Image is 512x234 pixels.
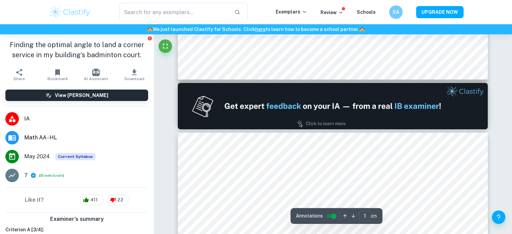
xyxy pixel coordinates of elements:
a: Schools [357,9,376,15]
span: IA [24,115,148,123]
span: AI Assistant [84,76,108,81]
button: UPGRADE NOW [416,6,464,18]
p: 7 [24,171,28,179]
img: Ad [178,83,488,129]
p: Exemplars [276,8,307,15]
div: 22 [107,195,129,205]
span: Download [125,76,144,81]
img: Clastify logo [49,5,92,19]
span: Math AA - HL [24,134,148,142]
span: Annotations [296,212,323,220]
h6: SA [392,8,400,16]
span: May 2024 [24,153,50,161]
button: SA [389,5,403,19]
p: Review [320,9,343,16]
button: Fullscreen [159,39,172,53]
h6: Like it? [25,196,44,204]
a: here [255,27,266,32]
button: Bookmark [38,65,77,84]
span: / 25 [371,213,377,219]
button: Help and Feedback [492,210,505,224]
span: Current Syllabus [55,153,96,160]
button: Breakdown [40,172,63,178]
button: View [PERSON_NAME] [5,90,148,101]
h6: We just launched Clastify for Schools. Click to learn how to become a school partner. [1,26,511,33]
span: ( ) [39,172,64,179]
input: Search for any exemplars... [119,3,229,22]
span: 411 [87,197,101,203]
h1: Finding the optimal angle to land a corner service in my building’s badminton court. [5,40,148,60]
h6: Examiner's summary [3,215,151,223]
span: Bookmark [47,76,68,81]
span: 🏫 [359,27,365,32]
span: 🏫 [147,27,153,32]
button: Report issue [147,36,152,41]
div: 411 [80,195,103,205]
span: 22 [114,197,127,203]
img: AI Assistant [92,69,100,76]
span: Share [13,76,25,81]
div: This exemplar is based on the current syllabus. Feel free to refer to it for inspiration/ideas wh... [55,153,96,160]
h6: Criterion A [ 3 / 4 ]: [5,226,148,233]
h6: View [PERSON_NAME] [55,92,108,99]
button: AI Assistant [77,65,115,84]
button: Download [115,65,153,84]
